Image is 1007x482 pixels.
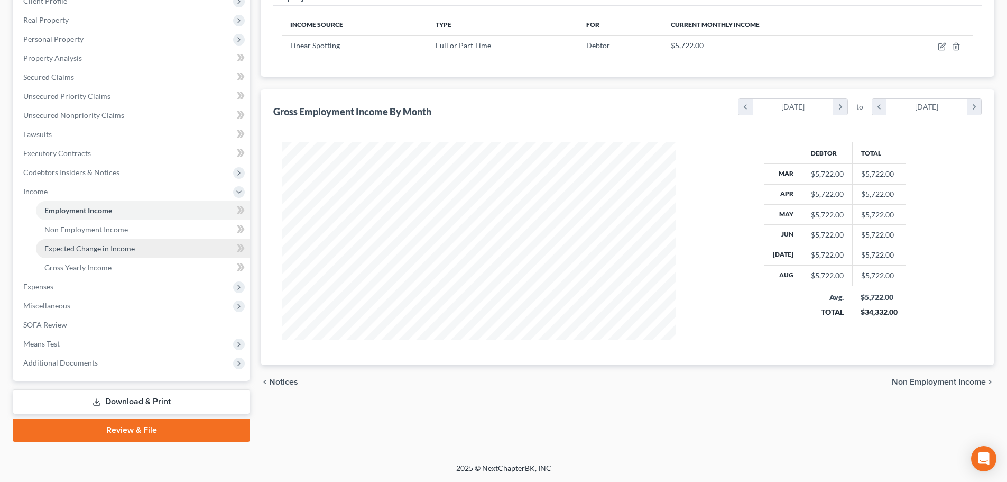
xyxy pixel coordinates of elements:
span: Additional Documents [23,358,98,367]
div: Avg. [810,292,844,303]
span: Expenses [23,282,53,291]
i: chevron_right [833,99,847,115]
span: Executory Contracts [23,149,91,158]
td: $5,722.00 [852,184,906,204]
span: Debtor [586,41,610,50]
div: 2025 © NextChapterBK, INC [202,463,805,482]
div: $5,722.00 [811,189,844,199]
th: [DATE] [764,245,802,265]
div: $5,722.00 [811,270,844,281]
span: Notices [269,378,298,386]
td: $5,722.00 [852,164,906,184]
span: Unsecured Nonpriority Claims [23,111,124,120]
i: chevron_left [261,378,269,386]
th: May [764,204,802,224]
span: Miscellaneous [23,301,70,310]
a: Expected Change in Income [36,239,250,258]
div: $5,722.00 [811,210,844,220]
span: Current Monthly Income [671,21,760,29]
a: Review & File [13,419,250,442]
div: $5,722.00 [811,230,844,240]
div: Open Intercom Messenger [971,446,996,471]
button: Non Employment Income chevron_right [892,378,994,386]
span: Unsecured Priority Claims [23,92,110,101]
td: $5,722.00 [852,266,906,286]
button: chevron_left Notices [261,378,298,386]
span: Means Test [23,339,60,348]
a: Gross Yearly Income [36,258,250,277]
div: $5,722.00 [861,292,898,303]
div: [DATE] [886,99,967,115]
span: Type [436,21,451,29]
span: Real Property [23,15,69,24]
span: Property Analysis [23,53,82,62]
span: Linear Spotting [290,41,340,50]
td: $5,722.00 [852,225,906,245]
span: Employment Income [44,206,112,215]
span: Secured Claims [23,72,74,81]
span: Income Source [290,21,343,29]
div: $34,332.00 [861,307,898,317]
th: Mar [764,164,802,184]
span: Non Employment Income [44,225,128,234]
i: chevron_left [872,99,886,115]
td: $5,722.00 [852,204,906,224]
a: Executory Contracts [15,144,250,163]
i: chevron_right [967,99,981,115]
a: Unsecured Nonpriority Claims [15,106,250,125]
th: Aug [764,266,802,286]
div: [DATE] [753,99,834,115]
th: Jun [764,225,802,245]
a: Lawsuits [15,125,250,144]
th: Total [852,142,906,163]
span: Income [23,187,48,196]
th: Debtor [802,142,852,163]
span: Personal Property [23,34,84,43]
div: $5,722.00 [811,169,844,179]
a: Non Employment Income [36,220,250,239]
td: $5,722.00 [852,245,906,265]
span: Lawsuits [23,130,52,139]
span: Gross Yearly Income [44,263,112,272]
i: chevron_right [986,378,994,386]
span: Expected Change in Income [44,244,135,253]
div: $5,722.00 [811,250,844,260]
th: Apr [764,184,802,204]
a: Download & Print [13,389,250,414]
span: $5,722.00 [671,41,704,50]
span: Codebtors Insiders & Notices [23,168,119,177]
span: For [586,21,599,29]
span: Non Employment Income [892,378,986,386]
a: Employment Income [36,201,250,220]
div: Gross Employment Income By Month [273,105,431,118]
a: SOFA Review [15,315,250,334]
i: chevron_left [738,99,753,115]
span: to [856,102,863,112]
span: Full or Part Time [436,41,491,50]
a: Property Analysis [15,49,250,68]
div: TOTAL [810,307,844,317]
span: SOFA Review [23,320,67,329]
a: Secured Claims [15,68,250,87]
a: Unsecured Priority Claims [15,87,250,106]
